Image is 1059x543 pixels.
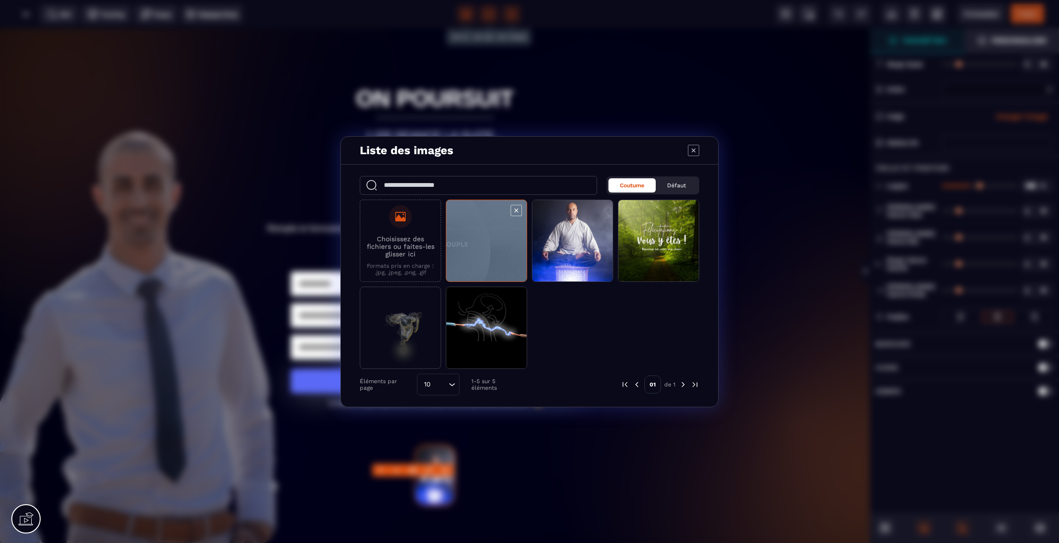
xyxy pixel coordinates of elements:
span: Coutume [620,182,644,189]
p: Choisissez des fichiers ou faites-les glisser ici [365,235,436,258]
h1: ON POURSUIT [147,52,723,89]
p: 1-5 sur 5 éléments [471,378,523,391]
button: ACCEDER A LA FORMATION [291,341,579,365]
span: 10 [421,379,434,390]
div: Search for option [417,374,460,395]
img: prev [621,380,629,389]
span: Défaut [667,182,686,189]
img: prev [633,380,641,389]
input: Search for option [434,379,446,390]
p: de 1 [664,381,676,388]
text: Je déteste le spamming comme toi et ma boite mail est déja saturée aussi donc... 😉 [291,369,579,378]
img: 162369c62878672067cabf52c3cfdfea_Gemini_Generated_Image_yikpqoyikpqoyikp.png [415,416,456,478]
h4: Liste des images [360,144,453,157]
img: next [691,380,699,389]
p: Formats pris en charge : .jpg, .jpeg, .png, .gif [365,263,436,276]
h2: 1 ER SEANCE LA SUITE... [147,96,723,119]
p: 01 [644,376,661,394]
p: Éléments par page [360,378,412,391]
text: Remplis le formulaire [267,193,603,208]
img: next [679,380,687,389]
